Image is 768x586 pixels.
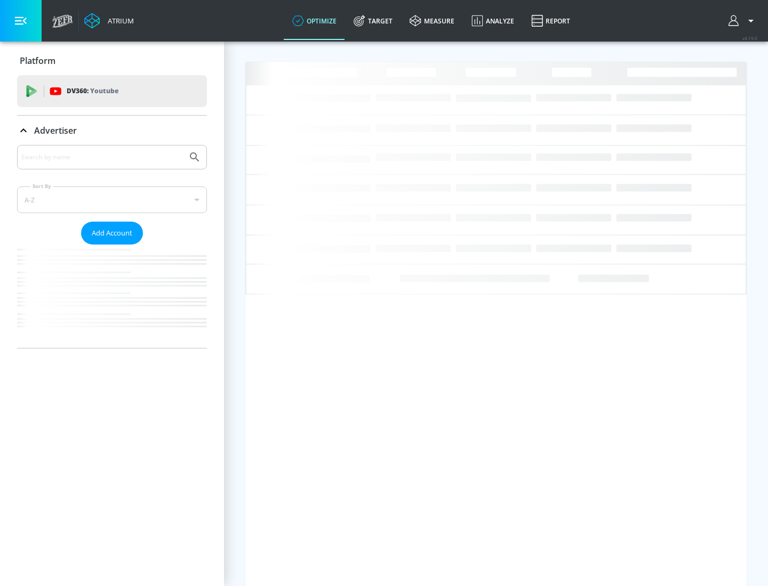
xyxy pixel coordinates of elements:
div: A-Z [17,186,207,213]
p: Advertiser [34,125,77,136]
a: measure [401,2,463,40]
p: Youtube [90,85,118,96]
div: Advertiser [17,145,207,348]
div: Platform [17,46,207,76]
a: Atrium [84,13,134,29]
span: v 4.19.0 [742,35,757,41]
a: Analyze [463,2,523,40]
span: Add Account [92,227,132,239]
nav: list of Advertiser [17,245,207,348]
a: optimize [284,2,345,40]
p: Platform [20,55,55,67]
div: DV360: Youtube [17,75,207,107]
a: Target [345,2,401,40]
button: Add Account [81,222,143,245]
input: Search by name [21,150,183,164]
label: Sort By [30,183,53,190]
div: Advertiser [17,116,207,145]
div: Atrium [103,16,134,26]
p: DV360: [67,85,118,97]
a: Report [523,2,579,40]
